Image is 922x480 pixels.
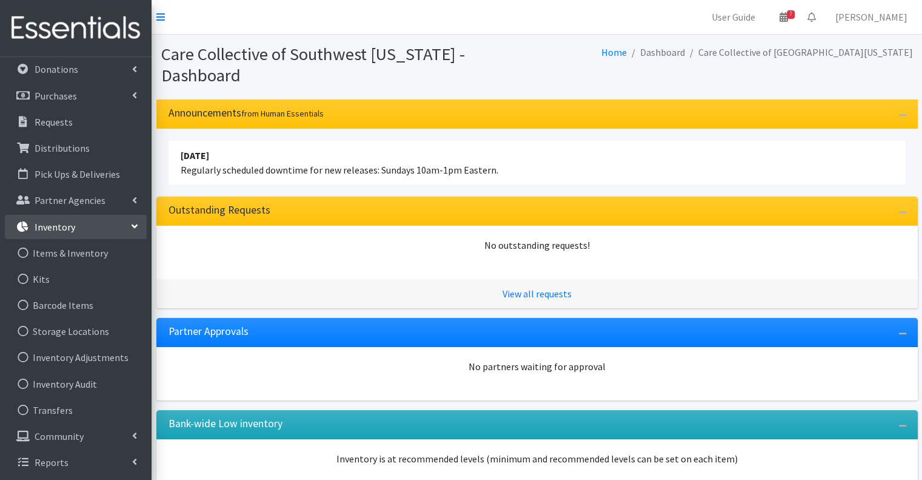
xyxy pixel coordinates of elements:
[169,204,270,217] h3: Outstanding Requests
[5,293,147,317] a: Barcode Items
[5,398,147,422] a: Transfers
[5,241,147,265] a: Items & Inventory
[5,84,147,108] a: Purchases
[35,168,120,180] p: Pick Ups & Deliveries
[5,424,147,448] a: Community
[169,451,906,466] p: Inventory is at recommended levels (minimum and recommended levels can be set on each item)
[169,107,324,120] h3: Announcements
[35,63,78,75] p: Donations
[787,10,795,19] span: 7
[685,44,913,61] li: Care Collective of [GEOGRAPHIC_DATA][US_STATE]
[702,5,765,29] a: User Guide
[5,110,147,134] a: Requests
[169,359,906,374] div: No partners waiting for approval
[169,325,249,338] h3: Partner Approvals
[503,288,572,300] a: View all requests
[5,8,147,49] img: HumanEssentials
[241,108,324,119] small: from Human Essentials
[35,116,73,128] p: Requests
[35,90,77,102] p: Purchases
[35,142,90,154] p: Distributions
[5,345,147,370] a: Inventory Adjustments
[5,57,147,81] a: Donations
[35,221,75,233] p: Inventory
[35,194,105,206] p: Partner Agencies
[5,372,147,396] a: Inventory Audit
[5,188,147,212] a: Partner Agencies
[169,238,906,252] div: No outstanding requests!
[5,136,147,160] a: Distributions
[169,417,282,430] h3: Bank-wide Low inventory
[601,46,627,58] a: Home
[161,44,533,86] h1: Care Collective of Southwest [US_STATE] - Dashboard
[5,215,147,239] a: Inventory
[5,450,147,475] a: Reports
[627,44,685,61] li: Dashboard
[35,430,84,442] p: Community
[5,319,147,343] a: Storage Locations
[826,5,917,29] a: [PERSON_NAME]
[181,149,209,161] strong: [DATE]
[5,267,147,291] a: Kits
[5,162,147,186] a: Pick Ups & Deliveries
[35,456,68,468] p: Reports
[770,5,798,29] a: 7
[169,141,906,184] li: Regularly scheduled downtime for new releases: Sundays 10am-1pm Eastern.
